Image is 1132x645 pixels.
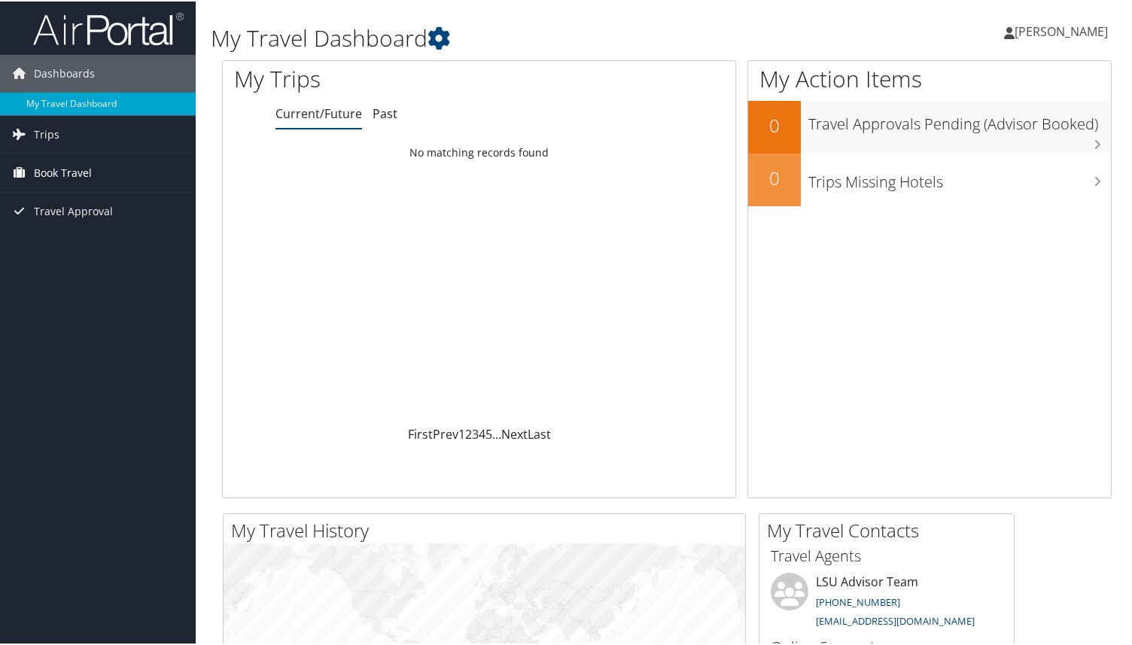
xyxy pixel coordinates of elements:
span: Travel Approval [34,191,113,229]
a: 1 [458,424,465,441]
td: No matching records found [223,138,735,165]
a: Past [373,104,397,120]
li: LSU Advisor Team [763,571,1010,633]
a: 0Trips Missing Hotels [748,152,1111,205]
a: 5 [485,424,492,441]
img: airportal-logo.png [33,10,184,45]
h2: 0 [748,111,801,137]
a: Last [528,424,551,441]
h3: Travel Agents [771,544,1003,565]
h2: 0 [748,164,801,190]
a: Current/Future [275,104,362,120]
span: [PERSON_NAME] [1015,22,1108,38]
h1: My Trips [234,62,510,93]
span: Book Travel [34,153,92,190]
a: 2 [465,424,472,441]
a: [PHONE_NUMBER] [816,594,900,607]
h2: My Travel Contacts [767,516,1014,542]
h3: Travel Approvals Pending (Advisor Booked) [808,105,1111,133]
a: 0Travel Approvals Pending (Advisor Booked) [748,99,1111,152]
a: Prev [433,424,458,441]
h1: My Action Items [748,62,1111,93]
a: [EMAIL_ADDRESS][DOMAIN_NAME] [816,613,975,626]
span: … [492,424,501,441]
a: Next [501,424,528,441]
a: 4 [479,424,485,441]
span: Trips [34,114,59,152]
h1: My Travel Dashboard [211,21,819,53]
a: First [408,424,433,441]
a: 3 [472,424,479,441]
a: [PERSON_NAME] [1004,8,1123,53]
span: Dashboards [34,53,95,91]
h2: My Travel History [231,516,745,542]
h3: Trips Missing Hotels [808,163,1111,191]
